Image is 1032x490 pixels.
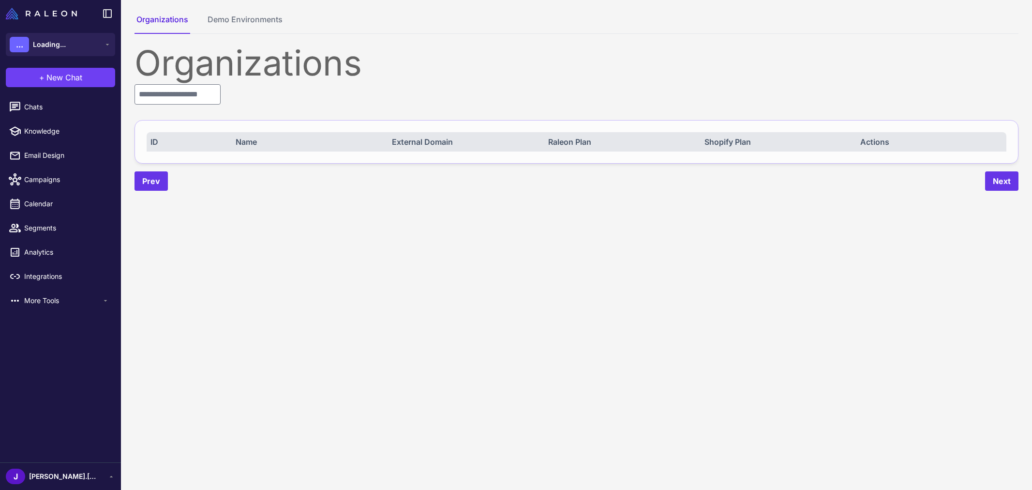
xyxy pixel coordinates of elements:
a: Calendar [4,194,117,214]
button: Prev [135,171,168,191]
button: Next [985,171,1018,191]
div: Name [236,136,378,148]
span: Analytics [24,247,109,258]
div: Organizations [135,46,1018,80]
span: Calendar [24,199,109,209]
span: More Tools [24,295,102,306]
a: Campaigns [4,169,117,190]
span: Email Design [24,150,109,161]
img: Raleon Logo [6,8,77,19]
button: Demo Environments [206,14,284,34]
span: Integrations [24,271,109,282]
a: Raleon Logo [6,8,81,19]
div: ID [150,136,222,148]
a: Integrations [4,266,117,287]
button: +New Chat [6,68,115,87]
button: Organizations [135,14,190,34]
div: External Domain [392,136,534,148]
div: Raleon Plan [548,136,690,148]
span: Campaigns [24,174,109,185]
span: Loading... [33,39,66,50]
span: [PERSON_NAME].[PERSON_NAME] [29,471,97,482]
a: Chats [4,97,117,117]
span: New Chat [46,72,82,83]
a: Knowledge [4,121,117,141]
div: Actions [860,136,1002,148]
a: Email Design [4,145,117,166]
span: Segments [24,223,109,233]
button: ...Loading... [6,33,115,56]
div: J [6,469,25,484]
span: Chats [24,102,109,112]
a: Segments [4,218,117,238]
a: Analytics [4,242,117,262]
span: Knowledge [24,126,109,137]
span: + [39,72,45,83]
div: ... [10,37,29,52]
div: Shopify Plan [704,136,847,148]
